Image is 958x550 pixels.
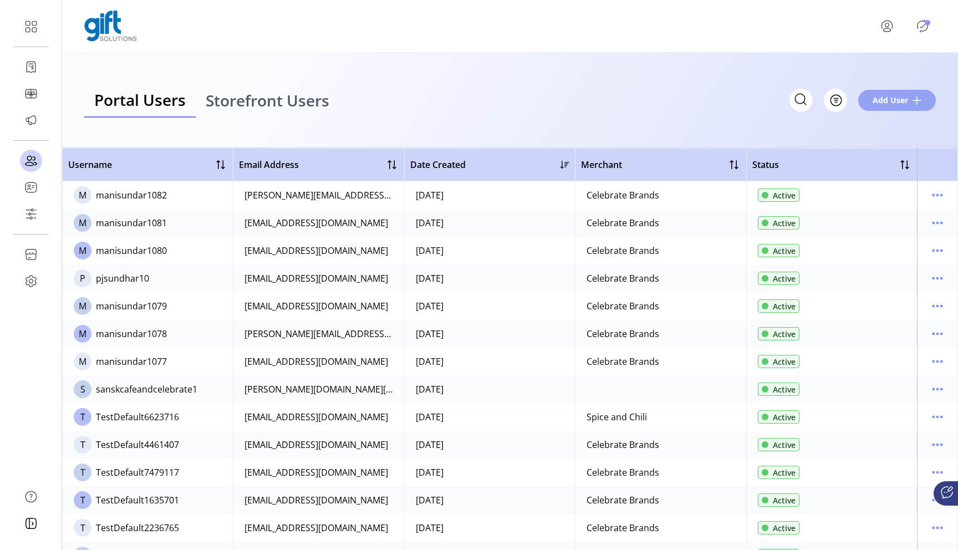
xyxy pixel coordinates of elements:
[404,403,575,431] td: [DATE]
[587,216,659,230] div: Celebrate Brands
[96,493,179,507] div: TestDefault1635701
[929,297,946,315] button: menu
[865,13,914,39] button: menu
[773,217,796,229] span: Active
[914,17,931,35] button: Publisher Panel
[404,292,575,320] td: [DATE]
[929,325,946,343] button: menu
[773,439,796,451] span: Active
[404,375,575,403] td: [DATE]
[587,355,659,368] div: Celebrate Brands
[96,299,167,313] div: manisundar1079
[96,410,179,424] div: TestDefault6623716
[404,514,575,542] td: [DATE]
[929,214,946,232] button: menu
[929,380,946,398] button: menu
[587,521,659,534] div: Celebrate Brands
[929,269,946,287] button: menu
[404,264,575,292] td: [DATE]
[244,244,388,257] div: [EMAIL_ADDRESS][DOMAIN_NAME]
[404,237,575,264] td: [DATE]
[96,216,167,230] div: manisundar1081
[410,158,466,171] span: Date Created
[404,209,575,237] td: [DATE]
[239,158,299,171] span: Email Address
[94,92,186,108] span: Portal Users
[244,493,388,507] div: [EMAIL_ADDRESS][DOMAIN_NAME]
[773,301,796,312] span: Active
[929,186,946,204] button: menu
[244,521,388,534] div: [EMAIL_ADDRESS][DOMAIN_NAME]
[587,466,659,479] div: Celebrate Brands
[96,438,179,451] div: TestDefault4461407
[752,158,779,171] span: Status
[96,244,167,257] div: manisundar1080
[773,328,796,340] span: Active
[244,216,388,230] div: [EMAIL_ADDRESS][DOMAIN_NAME]
[587,299,659,313] div: Celebrate Brands
[929,242,946,259] button: menu
[84,83,196,118] a: Portal Users
[773,245,796,257] span: Active
[773,273,796,284] span: Active
[244,383,393,396] div: [PERSON_NAME][DOMAIN_NAME][EMAIL_ADDRESS][DOMAIN_NAME]
[244,189,393,202] div: [PERSON_NAME][EMAIL_ADDRESS][DOMAIN_NAME]
[581,158,622,171] span: Merchant
[244,410,388,424] div: [EMAIL_ADDRESS][DOMAIN_NAME]
[929,491,946,509] button: menu
[96,383,197,396] div: sanskcafeandcelebrate1
[80,383,85,396] span: S
[244,327,393,340] div: [PERSON_NAME][EMAIL_ADDRESS][DOMAIN_NAME]
[404,459,575,486] td: [DATE]
[858,90,936,111] button: Add User
[773,356,796,368] span: Active
[824,89,847,112] button: Filter Button
[244,466,388,479] div: [EMAIL_ADDRESS][DOMAIN_NAME]
[929,353,946,370] button: menu
[929,464,946,481] button: menu
[587,438,659,451] div: Celebrate Brands
[929,408,946,426] button: menu
[244,272,388,285] div: [EMAIL_ADDRESS][DOMAIN_NAME]
[79,327,86,340] span: M
[80,466,85,479] span: T
[244,299,388,313] div: [EMAIL_ADDRESS][DOMAIN_NAME]
[79,355,86,368] span: M
[68,158,112,171] span: Username
[206,93,329,108] span: Storefront Users
[96,189,167,202] div: manisundar1082
[773,522,796,534] span: Active
[80,493,85,507] span: T
[84,11,137,42] img: logo
[96,355,167,368] div: manisundar1077
[873,94,908,106] span: Add User
[244,355,388,368] div: [EMAIL_ADDRESS][DOMAIN_NAME]
[244,438,388,451] div: [EMAIL_ADDRESS][DOMAIN_NAME]
[79,216,86,230] span: M
[96,466,179,479] div: TestDefault7479117
[587,189,659,202] div: Celebrate Brands
[773,467,796,478] span: Active
[80,521,85,534] span: T
[404,486,575,514] td: [DATE]
[789,89,813,112] input: Search
[404,348,575,375] td: [DATE]
[80,272,85,285] span: P
[96,521,179,534] div: TestDefault2236765
[773,495,796,506] span: Active
[587,272,659,285] div: Celebrate Brands
[929,519,946,537] button: menu
[587,493,659,507] div: Celebrate Brands
[79,189,86,202] span: M
[587,327,659,340] div: Celebrate Brands
[587,410,647,424] div: Spice and Chili
[773,411,796,423] span: Active
[773,190,796,201] span: Active
[79,244,86,257] span: M
[404,320,575,348] td: [DATE]
[404,431,575,459] td: [DATE]
[587,244,659,257] div: Celebrate Brands
[80,410,85,424] span: T
[79,299,86,313] span: M
[80,438,85,451] span: T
